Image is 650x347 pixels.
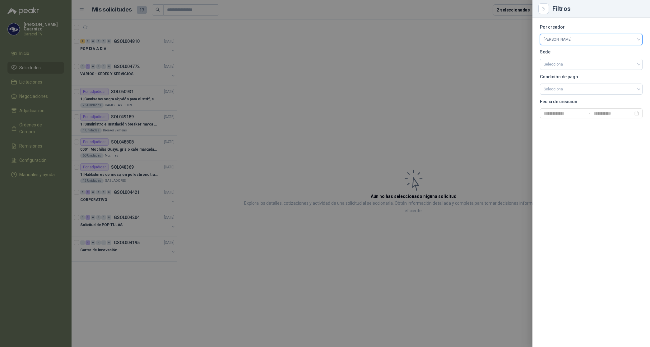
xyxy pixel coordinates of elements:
p: Sede [540,50,643,54]
span: swap-right [586,111,591,116]
span: close-circle [635,38,639,41]
button: Close [540,5,547,12]
span: to [586,111,591,116]
div: Filtros [552,6,643,12]
p: Fecha de creación [540,100,643,103]
span: Liborio Guarnizo [544,35,639,44]
p: Condición de pago [540,75,643,79]
p: Por creador [540,25,643,29]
